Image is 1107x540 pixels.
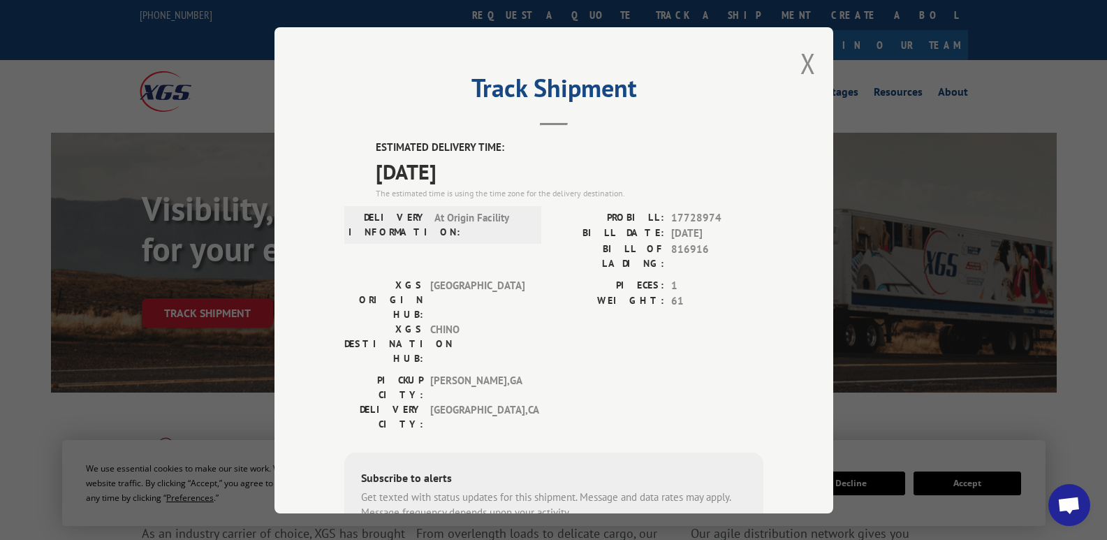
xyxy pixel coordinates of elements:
[671,210,763,226] span: 17728974
[430,372,525,402] span: [PERSON_NAME] , GA
[349,210,427,239] label: DELIVERY INFORMATION:
[430,402,525,431] span: [GEOGRAPHIC_DATA] , CA
[554,277,664,293] label: PIECES:
[344,277,423,321] label: XGS ORIGIN HUB:
[376,140,763,156] label: ESTIMATED DELIVERY TIME:
[554,241,664,270] label: BILL OF LADING:
[430,277,525,321] span: [GEOGRAPHIC_DATA]
[344,78,763,105] h2: Track Shipment
[554,293,664,309] label: WEIGHT:
[800,45,816,82] button: Close modal
[434,210,529,239] span: At Origin Facility
[344,402,423,431] label: DELIVERY CITY:
[671,226,763,242] span: [DATE]
[554,226,664,242] label: BILL DATE:
[1048,484,1090,526] div: Open chat
[376,155,763,187] span: [DATE]
[554,210,664,226] label: PROBILL:
[344,372,423,402] label: PICKUP CITY:
[361,469,747,489] div: Subscribe to alerts
[671,277,763,293] span: 1
[361,489,747,520] div: Get texted with status updates for this shipment. Message and data rates may apply. Message frequ...
[344,321,423,365] label: XGS DESTINATION HUB:
[671,293,763,309] span: 61
[430,321,525,365] span: CHINO
[376,187,763,199] div: The estimated time is using the time zone for the delivery destination.
[671,241,763,270] span: 816916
